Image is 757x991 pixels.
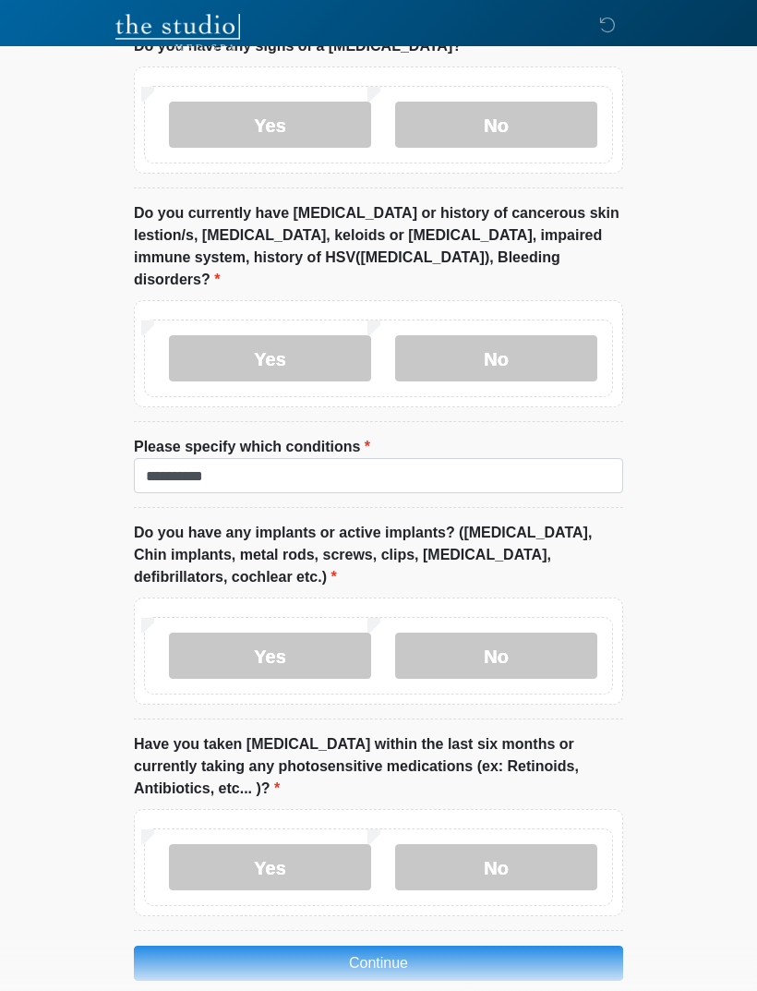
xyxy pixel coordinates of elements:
label: No [395,633,597,679]
label: No [395,102,597,148]
label: Do you have any implants or active implants? ([MEDICAL_DATA], Chin implants, metal rods, screws, ... [134,522,623,588]
label: Please specify which conditions [134,436,370,458]
label: Yes [169,102,371,148]
label: No [395,335,597,381]
button: Continue [134,946,623,981]
label: Do you currently have [MEDICAL_DATA] or history of cancerous skin lestion/s, [MEDICAL_DATA], kelo... [134,202,623,291]
label: Yes [169,335,371,381]
label: No [395,844,597,890]
label: Yes [169,633,371,679]
img: The Studio Med Spa Logo [115,14,240,51]
label: Yes [169,844,371,890]
label: Have you taken [MEDICAL_DATA] within the last six months or currently taking any photosensitive m... [134,733,623,800]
